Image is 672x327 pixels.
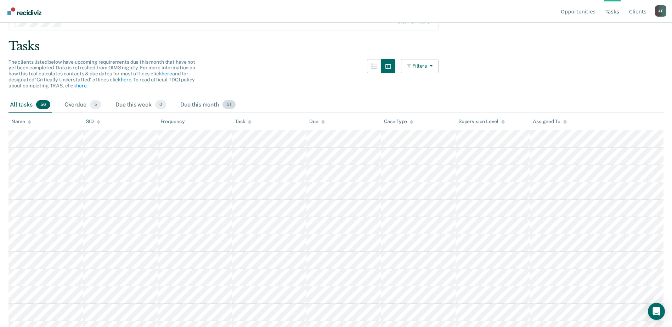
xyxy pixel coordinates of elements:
[162,71,172,76] a: here
[235,119,252,125] div: Task
[86,119,100,125] div: SID
[90,100,101,109] span: 5
[7,7,41,15] img: Recidiviz
[655,5,666,17] button: Profile dropdown button
[9,97,52,113] div: All tasks56
[458,119,505,125] div: Supervision Level
[155,100,166,109] span: 0
[36,100,50,109] span: 56
[309,119,325,125] div: Due
[9,59,195,88] span: The clients listed below have upcoming requirements due this month that have not yet been complet...
[11,119,31,125] div: Name
[222,100,236,109] span: 51
[533,119,566,125] div: Assigned To
[114,97,168,113] div: Due this week0
[9,39,663,53] div: Tasks
[179,97,237,113] div: Due this month51
[63,97,103,113] div: Overdue5
[648,303,665,320] div: Open Intercom Messenger
[76,83,86,88] a: here
[655,5,666,17] div: A F
[121,77,131,82] a: here
[160,119,185,125] div: Frequency
[384,119,414,125] div: Case Type
[401,59,439,73] button: Filters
